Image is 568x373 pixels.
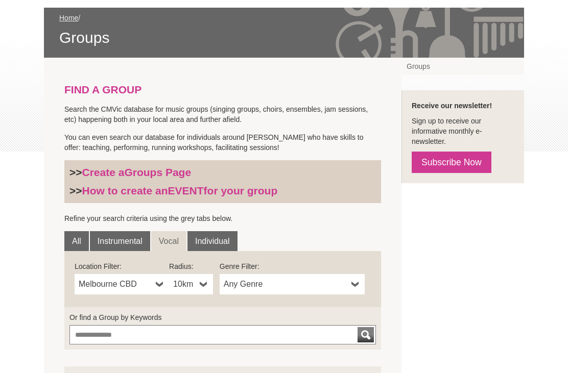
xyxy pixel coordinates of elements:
[168,185,204,196] strong: EVENT
[79,278,152,290] span: Melbourne CBD
[75,274,169,294] a: Melbourne CBD
[169,261,213,271] label: Radius:
[412,152,491,173] a: Subscribe Now
[124,166,191,178] strong: Groups Page
[187,231,238,252] a: Individual
[173,278,196,290] span: 10km
[82,185,278,196] a: How to create anEVENTfor your group
[64,104,381,125] p: Search the CMVic database for music groups (singing groups, choirs, ensembles, jam sessions, etc)...
[220,261,365,271] label: Genre Filter:
[64,231,89,252] a: All
[224,278,347,290] span: Any Genre
[64,84,141,95] strong: FIND A GROUP
[151,231,186,252] a: Vocal
[90,231,150,252] a: Instrumental
[220,274,365,294] a: Any Genre
[412,102,492,110] strong: Receive our newsletter!
[75,261,169,271] label: Location Filter:
[59,13,509,47] div: /
[69,184,376,197] h3: >>
[64,132,381,153] p: You can even search our database for individuals around [PERSON_NAME] who have skills to offer: t...
[69,312,376,322] label: Or find a Group by Keywords
[59,28,509,47] span: Groups
[412,116,514,146] p: Sign up to receive our informative monthly e-newsletter.
[59,14,78,22] a: Home
[401,58,524,75] a: Groups
[64,213,381,223] p: Refine your search criteria using the grey tabs below.
[69,166,376,179] h3: >>
[82,166,192,178] a: Create aGroups Page
[169,274,213,294] a: 10km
